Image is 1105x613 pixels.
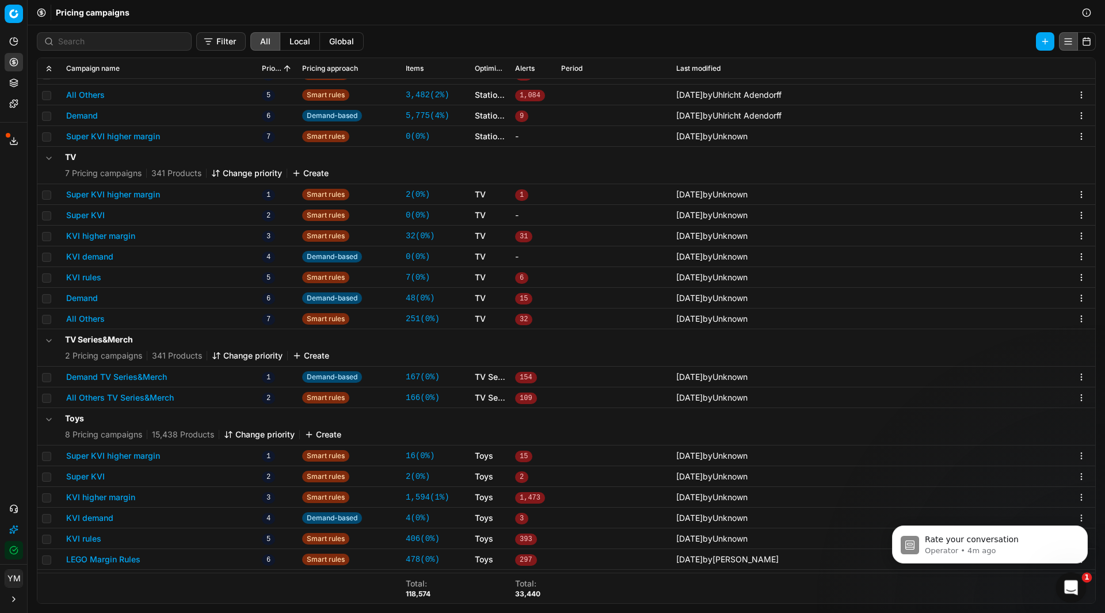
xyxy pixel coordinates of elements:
span: 2 [262,471,275,483]
a: TV [475,251,506,262]
div: by Unknown [676,450,748,462]
span: Smart rules [302,131,349,142]
span: 5 [262,534,275,545]
span: 341 Products [151,167,201,179]
button: global [320,32,364,51]
button: all [250,32,280,51]
button: KVI demand [66,512,113,524]
td: - [510,246,557,267]
span: 15 [515,451,532,462]
div: Total : [406,578,430,589]
span: [DATE] [676,272,703,282]
h1: Operator [56,6,97,14]
div: joined the conversation [64,67,182,77]
a: 0(0%) [406,251,430,262]
span: Priority [262,64,281,73]
span: 7 [262,131,275,143]
img: Profile image for Operator [33,6,51,25]
span: [DATE] [676,451,703,460]
a: TV [475,230,506,242]
span: 6 [515,272,528,284]
div: by Unknown [676,189,748,200]
span: [DATE] [676,231,703,241]
span: 32 [515,314,532,325]
a: Toys [475,492,506,503]
span: [DATE] [676,189,703,199]
span: 5 [262,90,275,101]
a: 2(0%) [406,471,430,482]
a: 478(0%) [406,554,440,565]
span: 3 [262,231,275,242]
div: This was fixed, Optimization Group Baby is now in Finished state. Please, note that there are cur... [18,173,180,241]
span: Items [406,64,424,73]
span: [DATE] [676,393,703,402]
button: LEGO Margin Rules [66,554,140,565]
td: - [510,126,557,147]
span: [DATE] [676,252,703,261]
h5: Toys [65,413,341,424]
a: 406(0%) [406,533,440,545]
span: 1 [262,189,275,201]
span: Optimization groups [475,64,506,73]
span: Smart rules [302,313,349,325]
span: 6 [262,293,275,304]
div: Help [PERSON_NAME] understand how they’re doing: [18,298,180,321]
a: Stationery [475,131,506,142]
span: 8 Pricing campaigns [65,429,142,440]
a: More in the Help Center [36,26,220,55]
span: [DATE] [676,90,703,100]
a: 7(0%) [406,272,430,283]
a: TV [475,189,506,200]
div: This was fixed, Optimization Group Baby is now in Finished state. Please, note that there are cur... [9,166,189,248]
span: 2 Pricing campaigns [65,350,142,361]
a: 48(0%) [406,292,435,304]
span: Smart rules [302,272,349,283]
a: 0(0%) [406,210,430,221]
div: by Unknown [676,492,748,503]
a: 1,594(1%) [406,492,449,503]
span: Smart rules [302,189,349,200]
button: Change priority [224,429,295,440]
span: 154 [515,372,537,383]
span: 15 [515,293,532,304]
button: Filter [196,32,246,51]
button: Change priority [211,167,282,179]
span: 6 [262,111,275,122]
div: Yashiv says… [9,257,221,291]
button: Create [304,429,341,440]
span: 15,438 Products [152,429,214,440]
button: Expand all [42,62,56,75]
span: More in the Help Center [79,36,188,45]
span: Smart rules [302,554,349,565]
a: 166(0%) [406,392,440,403]
div: by [PERSON_NAME] [676,554,779,565]
span: YM [5,570,22,587]
a: Stationery [475,89,506,101]
span: 1,473 [515,492,545,504]
span: 3 [262,492,275,504]
span: 341 Products [152,350,202,361]
div: by Unknown [676,292,748,304]
button: Create [292,350,329,361]
h5: TV Series&Merch [65,334,329,345]
span: 2 [262,210,275,222]
span: 1 [515,189,528,201]
textarea: Message… [10,353,220,372]
span: [DATE] [676,471,703,481]
span: Smart rules [302,210,349,221]
span: Smart rules [302,89,349,101]
a: TV [475,210,506,221]
div: by Unknown [676,512,748,524]
button: Sorted by Priority ascending [281,63,293,74]
span: 5 [262,272,275,284]
span: [DATE] [676,293,703,303]
button: Super KVI higher margin [66,189,160,200]
a: Toys [475,471,506,482]
button: Gif picker [55,377,64,386]
button: All Others [66,89,105,101]
a: 2(0%) [406,189,430,200]
span: Pricing campaigns [56,7,129,18]
button: Demand [66,292,98,304]
div: Noted. Thank you [131,257,221,282]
